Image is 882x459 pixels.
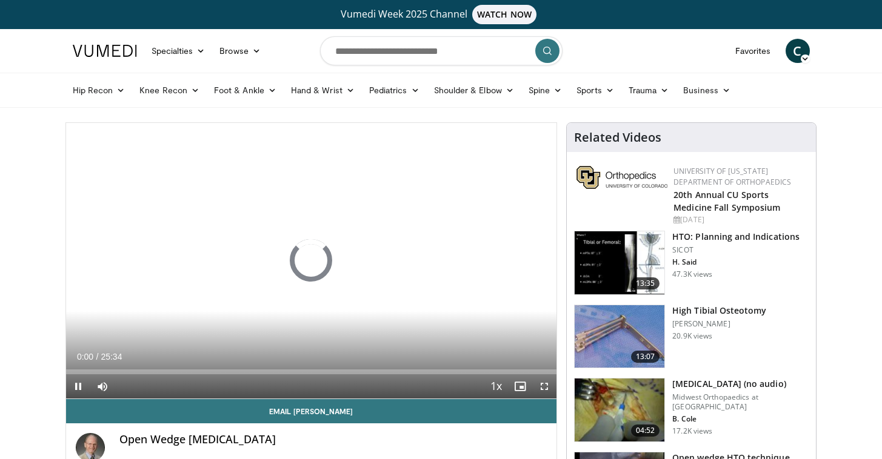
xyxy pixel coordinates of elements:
h4: Open Wedge [MEDICAL_DATA] [119,433,547,446]
a: Trauma [621,78,677,102]
a: Hip Recon [65,78,133,102]
p: 20.9K views [672,331,712,341]
p: B. Cole [672,414,809,424]
p: 47.3K views [672,269,712,279]
a: Vumedi Week 2025 ChannelWATCH NOW [75,5,808,24]
p: 17.2K views [672,426,712,436]
img: 38896_0000_3.png.150x105_q85_crop-smart_upscale.jpg [575,378,664,441]
a: 13:35 HTO: Planning and Indications SICOT H. Said 47.3K views [574,231,809,295]
span: 0:00 [77,352,93,362]
a: Browse [212,39,268,63]
h4: Related Videos [574,130,661,145]
a: 04:52 [MEDICAL_DATA] (no audio) Midwest Orthopaedics at [GEOGRAPHIC_DATA] B. Cole 17.2K views [574,378,809,442]
video-js: Video Player [66,123,557,399]
span: 13:35 [631,277,660,289]
a: 20th Annual CU Sports Medicine Fall Symposium [673,189,780,213]
p: SICOT [672,245,800,255]
h3: HTO: Planning and Indications [672,231,800,243]
div: [DATE] [673,214,806,225]
button: Playback Rate [484,374,508,398]
p: Midwest Orthopaedics at [GEOGRAPHIC_DATA] [672,392,809,412]
span: 25:34 [101,352,122,362]
a: Shoulder & Elbow [427,78,521,102]
a: C [786,39,810,63]
a: Business [676,78,738,102]
img: 355603a8-37da-49b6-856f-e00d7e9307d3.png.150x105_q85_autocrop_double_scale_upscale_version-0.2.png [576,166,667,189]
span: 04:52 [631,424,660,437]
span: WATCH NOW [472,5,536,24]
img: 297961_0002_1.png.150x105_q85_crop-smart_upscale.jpg [575,231,664,294]
button: Pause [66,374,90,398]
input: Search topics, interventions [320,36,563,65]
a: Specialties [144,39,213,63]
a: 13:07 High Tibial Osteotomy [PERSON_NAME] 20.9K views [574,305,809,369]
a: Knee Recon [132,78,207,102]
p: H. Said [672,257,800,267]
h3: High Tibial Osteotomy [672,305,766,317]
a: Favorites [728,39,778,63]
span: 13:07 [631,351,660,363]
a: Foot & Ankle [207,78,284,102]
a: Email [PERSON_NAME] [66,399,557,423]
button: Enable picture-in-picture mode [508,374,532,398]
p: [PERSON_NAME] [672,319,766,329]
a: Hand & Wrist [284,78,362,102]
a: University of [US_STATE] Department of Orthopaedics [673,166,791,187]
img: c11a38e3-950c-4dae-9309-53f3bdf05539.150x105_q85_crop-smart_upscale.jpg [575,305,664,368]
h3: [MEDICAL_DATA] (no audio) [672,378,809,390]
div: Progress Bar [66,369,557,374]
span: / [96,352,99,362]
a: Sports [569,78,621,102]
button: Mute [90,374,115,398]
a: Pediatrics [362,78,427,102]
button: Fullscreen [532,374,556,398]
img: VuMedi Logo [73,45,137,57]
a: Spine [521,78,569,102]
